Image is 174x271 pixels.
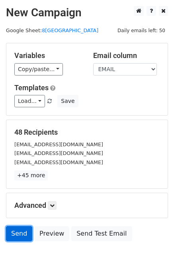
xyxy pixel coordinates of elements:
div: 聊天小工具 [134,233,174,271]
a: Send Test Email [71,226,132,241]
small: [EMAIL_ADDRESS][DOMAIN_NAME] [14,141,103,147]
a: Preview [34,226,69,241]
a: Daily emails left: 50 [115,27,168,33]
a: 8[GEOGRAPHIC_DATA] [42,27,98,33]
a: Send [6,226,32,241]
a: +45 more [14,170,48,180]
h5: 48 Recipients [14,128,160,137]
small: [EMAIL_ADDRESS][DOMAIN_NAME] [14,159,103,165]
h5: Email column [93,51,160,60]
small: Google Sheet: [6,27,98,33]
a: Templates [14,83,49,92]
iframe: Chat Widget [134,233,174,271]
span: Daily emails left: 50 [115,26,168,35]
h2: New Campaign [6,6,168,19]
a: Copy/paste... [14,63,63,75]
h5: Variables [14,51,81,60]
h5: Advanced [14,201,160,210]
a: Load... [14,95,45,107]
button: Save [57,95,78,107]
small: [EMAIL_ADDRESS][DOMAIN_NAME] [14,150,103,156]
